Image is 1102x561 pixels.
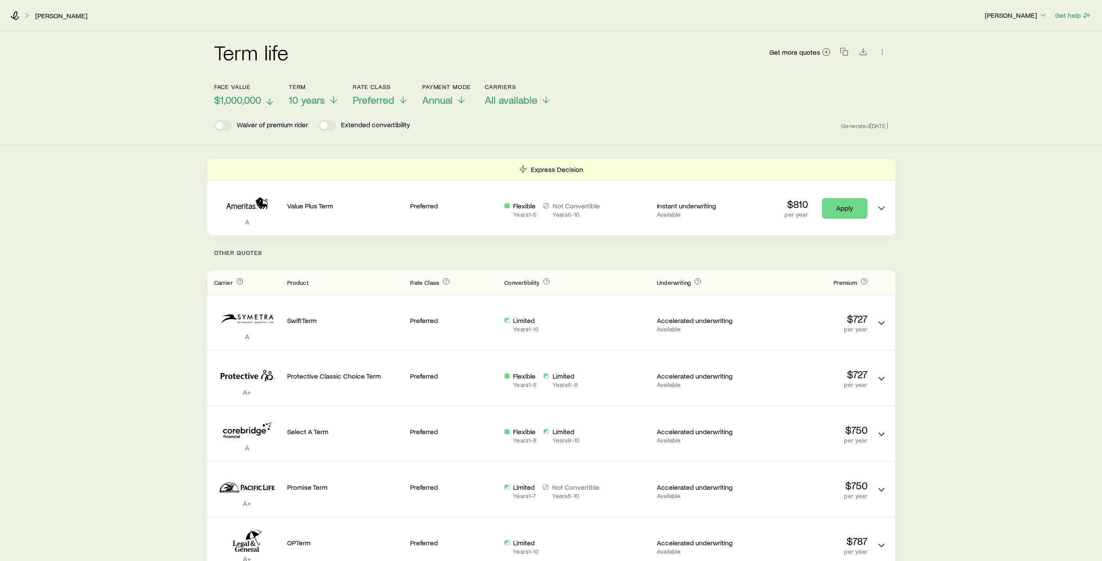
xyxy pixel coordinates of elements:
[410,372,497,380] p: Preferred
[552,211,599,218] p: Years 6 - 10
[341,120,410,131] p: Extended convertibility
[287,201,404,210] p: Value Plus Term
[485,94,537,106] span: All available
[657,427,744,436] p: Accelerated underwriting
[657,211,744,218] p: Available
[657,326,744,333] p: Available
[552,427,579,436] p: Limited
[751,424,867,436] p: $750
[422,94,453,106] span: Annual
[287,279,308,286] span: Product
[751,326,867,333] p: per year
[287,483,404,492] p: Promise Term
[410,279,439,286] span: Rate Class
[657,437,744,444] p: Available
[287,372,404,380] p: Protective Classic Choice Term
[287,316,404,325] p: SwiftTerm
[289,94,325,106] span: 10 years
[237,120,308,131] p: Waiver of premium rider
[513,492,536,499] p: Years 1 - 7
[657,372,744,380] p: Accelerated underwriting
[214,42,289,63] h2: Term life
[214,499,280,508] p: A+
[657,201,744,210] p: Instant underwriting
[35,12,88,20] a: [PERSON_NAME]
[410,483,497,492] p: Preferred
[289,83,339,90] p: Term
[769,47,831,57] a: Get more quotes
[657,483,744,492] p: Accelerated underwriting
[833,279,857,286] span: Premium
[513,372,536,380] p: Flexible
[410,538,497,547] p: Preferred
[485,83,551,106] button: CarriersAll available
[214,83,275,106] button: Face value$1,000,000
[410,316,497,325] p: Preferred
[769,49,820,56] span: Get more quotes
[531,165,583,174] p: Express Decision
[287,427,404,436] p: Select A Term
[751,548,867,555] p: per year
[214,443,280,452] p: A
[657,279,691,286] span: Underwriting
[751,381,867,388] p: per year
[410,201,497,210] p: Preferred
[657,548,744,555] p: Available
[214,218,280,226] p: A
[657,492,744,499] p: Available
[485,83,551,90] p: Carriers
[513,483,536,492] p: Limited
[841,122,888,130] span: Generated
[751,535,867,547] p: $787
[214,388,280,396] p: A+
[207,159,895,235] div: Term quotes
[513,538,538,547] p: Limited
[289,83,339,106] button: Term10 years
[513,316,538,325] p: Limited
[784,211,807,218] p: per year
[552,483,599,492] p: Not Convertible
[751,492,867,499] p: per year
[657,381,744,388] p: Available
[552,437,579,444] p: Years 9 - 10
[353,94,394,106] span: Preferred
[214,94,261,106] span: $1,000,000
[552,492,599,499] p: Years 8 - 10
[513,381,536,388] p: Years 1 - 5
[751,479,867,492] p: $750
[552,201,599,210] p: Not Convertible
[857,49,869,57] a: Download CSV
[1055,10,1092,20] button: Get help
[422,83,471,106] button: Payment ModeAnnual
[410,427,497,436] p: Preferred
[513,211,536,218] p: Years 1 - 5
[513,437,536,444] p: Years 1 - 8
[751,437,867,444] p: per year
[504,279,539,286] span: Convertibility
[985,11,1047,20] p: [PERSON_NAME]
[207,235,895,270] p: Other Quotes
[513,548,538,555] p: Years 1 - 10
[513,427,536,436] p: Flexible
[353,83,408,90] p: Rate Class
[353,83,408,106] button: Rate ClassPreferred
[214,83,275,90] p: Face value
[751,368,867,380] p: $727
[657,316,744,325] p: Accelerated underwriting
[870,122,888,130] span: [DATE]
[657,538,744,547] p: Accelerated underwriting
[513,201,536,210] p: Flexible
[214,279,233,286] span: Carrier
[552,381,577,388] p: Years 6 - 8
[552,372,577,380] p: Limited
[822,198,867,219] a: Apply
[784,198,807,210] p: $810
[422,83,471,90] p: Payment Mode
[513,326,538,333] p: Years 1 - 10
[214,332,280,341] p: A
[751,313,867,325] p: $727
[984,10,1048,21] button: [PERSON_NAME]
[287,538,404,547] p: OPTerm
